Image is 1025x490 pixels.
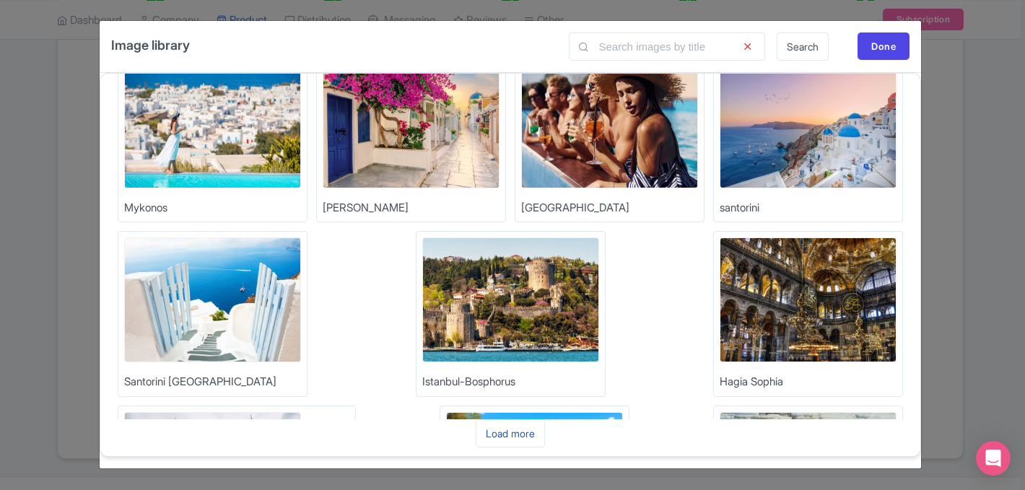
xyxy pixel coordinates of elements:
[124,200,167,216] div: Mykonos
[476,419,545,447] a: Load more
[124,237,301,362] img: Santorini_Greece_zwkby9.jpg
[720,237,897,362] img: Hagia_Sophia_lphacy.jpg
[976,441,1011,476] div: Open Intercom Messenger
[569,32,765,61] input: Search images by title
[521,200,629,216] div: [GEOGRAPHIC_DATA]
[777,32,829,61] a: Search
[422,237,599,362] img: Istanbul-Bosphorus_kzd3be.jpg
[124,374,276,390] div: Santorini [GEOGRAPHIC_DATA]
[720,200,759,216] div: santorini
[858,32,910,60] div: Done
[720,374,783,390] div: Hagia Sophia
[521,64,698,188] img: Mykonos_Beach_ro22tr.jpg
[422,374,515,390] div: Istanbul-Bosphorus
[111,32,190,58] h4: Image library
[124,64,301,188] img: Mykonos_h2jwpf.jpg
[323,64,500,188] img: Oia_Santorini_somhot.jpg
[720,64,897,188] img: santorini_cokz7o.jpg
[323,200,409,216] div: [PERSON_NAME]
